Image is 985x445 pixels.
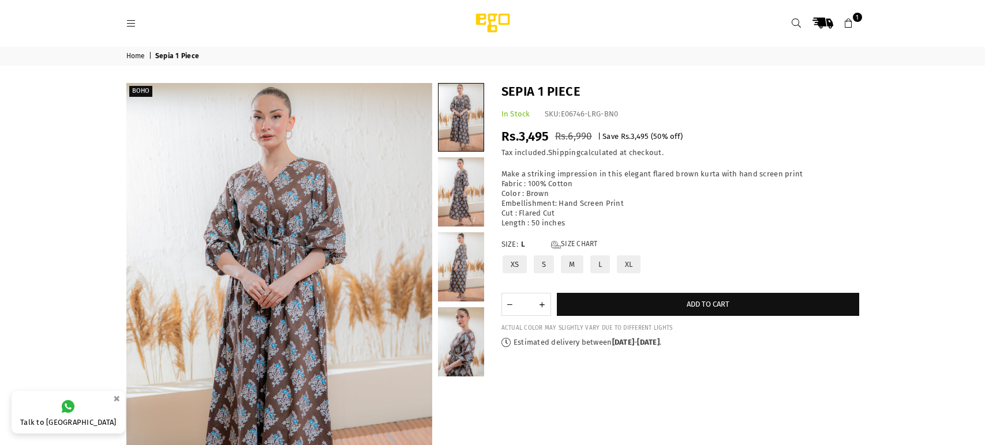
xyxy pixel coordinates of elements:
[501,148,859,158] div: Tax included. calculated at checkout.
[687,300,729,308] span: Add to cart
[521,240,544,250] span: L
[853,13,862,22] span: 1
[602,132,619,141] span: Save
[121,18,142,27] a: Menu
[621,132,649,141] span: Rs.3,495
[637,338,660,346] time: [DATE]
[616,254,642,274] label: XL
[651,132,683,141] span: ( % off)
[501,129,549,144] span: Rs.3,495
[653,132,662,141] span: 50
[129,86,152,97] label: BOHO
[551,240,598,250] a: Size Chart
[533,254,555,274] label: S
[444,12,542,35] img: Ego
[786,13,807,33] a: Search
[126,52,147,61] a: Home
[612,338,635,346] time: [DATE]
[501,83,859,101] h1: Sepia 1 Piece
[561,110,619,118] span: E06746-LRG-BN0
[501,110,530,118] span: In Stock
[560,254,584,274] label: M
[110,389,123,408] button: ×
[501,293,551,316] quantity-input: Quantity
[501,338,859,348] p: Estimated delivery between - .
[589,254,611,274] label: L
[555,130,592,142] span: Rs.6,990
[501,254,529,274] label: XS
[501,325,859,332] div: ACTUAL COLOR MAY SLIGHTLY VARY DUE TO DIFFERENT LIGHTS
[557,293,859,316] button: Add to cart
[118,47,868,66] nav: breadcrumbs
[838,13,859,33] a: 1
[548,148,580,157] a: Shipping
[545,110,619,119] div: SKU:
[501,169,859,228] p: Make a striking impression in this elegant flared brown kurta with hand screen print Fabric : 100...
[598,132,601,141] span: |
[149,52,153,61] span: |
[12,391,125,433] a: Talk to [GEOGRAPHIC_DATA]
[501,240,859,250] label: Size:
[155,52,201,61] span: Sepia 1 Piece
